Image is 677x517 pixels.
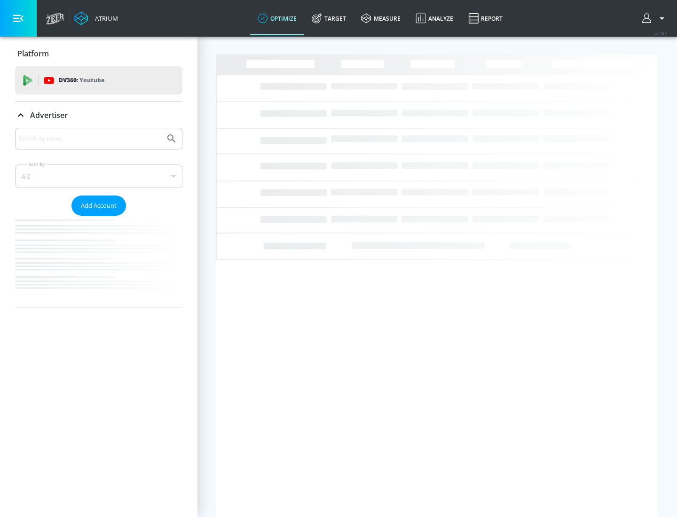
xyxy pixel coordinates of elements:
a: Atrium [74,11,118,25]
p: Advertiser [30,110,68,120]
a: optimize [250,1,304,35]
div: Advertiser [15,128,182,307]
a: Analyze [408,1,461,35]
button: Add Account [71,196,126,216]
a: measure [354,1,408,35]
label: Sort By [27,161,47,167]
div: Advertiser [15,102,182,128]
span: Add Account [81,200,117,211]
div: Atrium [91,14,118,23]
a: Target [304,1,354,35]
p: DV360: [59,75,104,86]
input: Search by name [19,133,161,145]
p: Platform [17,48,49,59]
div: A-Z [15,164,182,188]
p: Youtube [79,75,104,85]
div: Platform [15,40,182,67]
span: v 4.28.0 [654,31,668,36]
a: Report [461,1,510,35]
div: DV360: Youtube [15,66,182,94]
nav: list of Advertiser [15,216,182,307]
